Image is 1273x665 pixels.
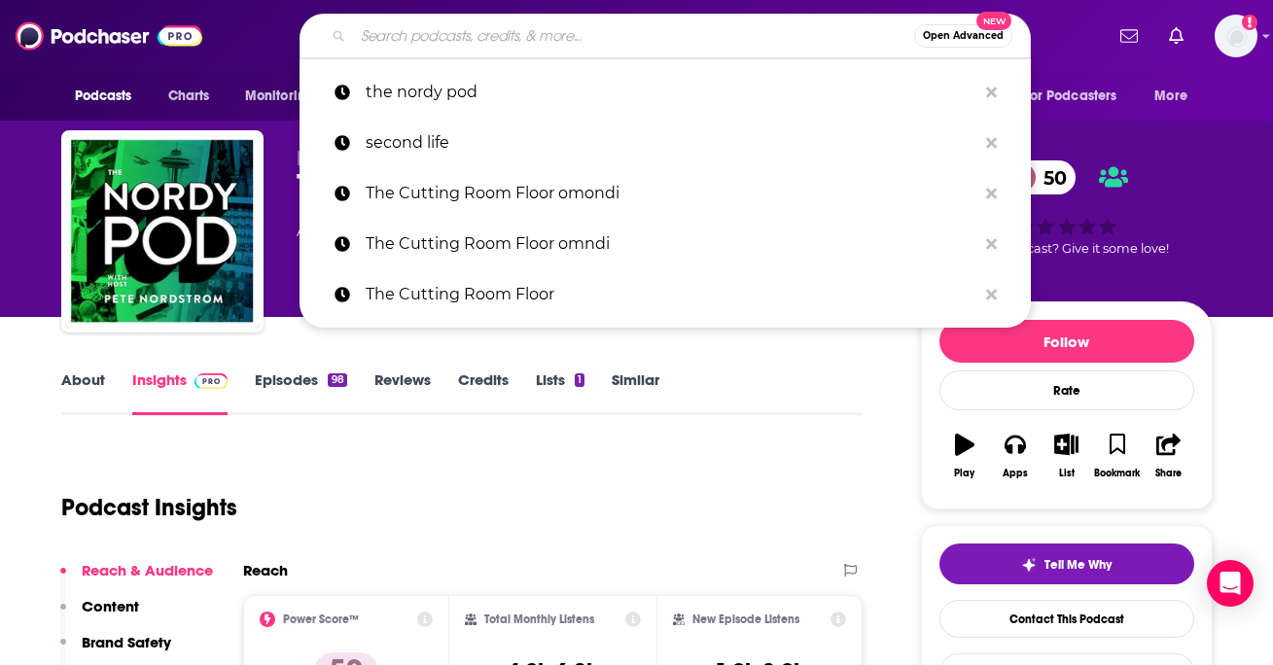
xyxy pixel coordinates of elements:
[612,370,659,415] a: Similar
[82,561,213,579] p: Reach & Audience
[297,220,696,243] div: A podcast
[82,597,139,615] p: Content
[939,543,1194,584] button: tell me why sparkleTell Me Why
[1154,83,1187,110] span: More
[75,83,132,110] span: Podcasts
[1094,468,1140,479] div: Bookmark
[61,493,237,522] h1: Podcast Insights
[366,118,976,168] p: second life
[458,370,509,415] a: Credits
[366,219,976,269] p: The Cutting Room Floor omndi
[61,370,105,415] a: About
[300,67,1031,118] a: the nordy pod
[914,24,1012,48] button: Open AdvancedNew
[536,370,584,415] a: Lists1
[939,320,1194,363] button: Follow
[939,370,1194,410] div: Rate
[921,148,1213,268] div: 50Good podcast? Give it some love!
[366,168,976,219] p: The Cutting Room Floor omondi
[194,373,229,389] img: Podchaser Pro
[1003,468,1028,479] div: Apps
[245,83,314,110] span: Monitoring
[1041,421,1091,491] button: List
[300,269,1031,320] a: The Cutting Room Floor
[353,20,914,52] input: Search podcasts, credits, & more...
[297,148,436,166] span: [PERSON_NAME]
[923,31,1004,41] span: Open Advanced
[575,373,584,387] div: 1
[954,468,974,479] div: Play
[300,219,1031,269] a: The Cutting Room Floor omndi
[168,83,210,110] span: Charts
[1011,78,1146,115] button: open menu
[300,118,1031,168] a: second life
[1113,19,1146,52] a: Show notifications dropdown
[156,78,222,115] a: Charts
[60,597,139,633] button: Content
[965,241,1169,256] span: Good podcast? Give it some love!
[255,370,346,415] a: Episodes98
[1021,557,1037,573] img: tell me why sparkle
[1141,78,1212,115] button: open menu
[243,561,288,579] h2: Reach
[1215,15,1257,57] img: User Profile
[231,78,339,115] button: open menu
[60,561,213,597] button: Reach & Audience
[1059,468,1075,479] div: List
[1005,160,1077,194] a: 50
[1242,15,1257,30] svg: Add a profile image
[1155,468,1182,479] div: Share
[1215,15,1257,57] button: Show profile menu
[939,600,1194,638] a: Contact This Podcast
[1092,421,1143,491] button: Bookmark
[300,14,1031,58] div: Search podcasts, credits, & more...
[1044,557,1112,573] span: Tell Me Why
[61,78,158,115] button: open menu
[65,134,260,329] img: The Nordy Pod
[1207,560,1254,607] div: Open Intercom Messenger
[328,373,346,387] div: 98
[939,421,990,491] button: Play
[1215,15,1257,57] span: Logged in as Alexandrapullpr
[1161,19,1191,52] a: Show notifications dropdown
[1143,421,1193,491] button: Share
[990,421,1041,491] button: Apps
[366,269,976,320] p: The Cutting Room Floor
[16,17,202,54] img: Podchaser - Follow, Share and Rate Podcasts
[132,370,229,415] a: InsightsPodchaser Pro
[1024,83,1117,110] span: For Podcasters
[300,168,1031,219] a: The Cutting Room Floor omondi
[374,370,431,415] a: Reviews
[283,612,359,626] h2: Power Score™
[484,612,594,626] h2: Total Monthly Listens
[1024,160,1077,194] span: 50
[976,12,1011,30] span: New
[366,67,976,118] p: the nordy pod
[692,612,799,626] h2: New Episode Listens
[82,633,171,651] p: Brand Safety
